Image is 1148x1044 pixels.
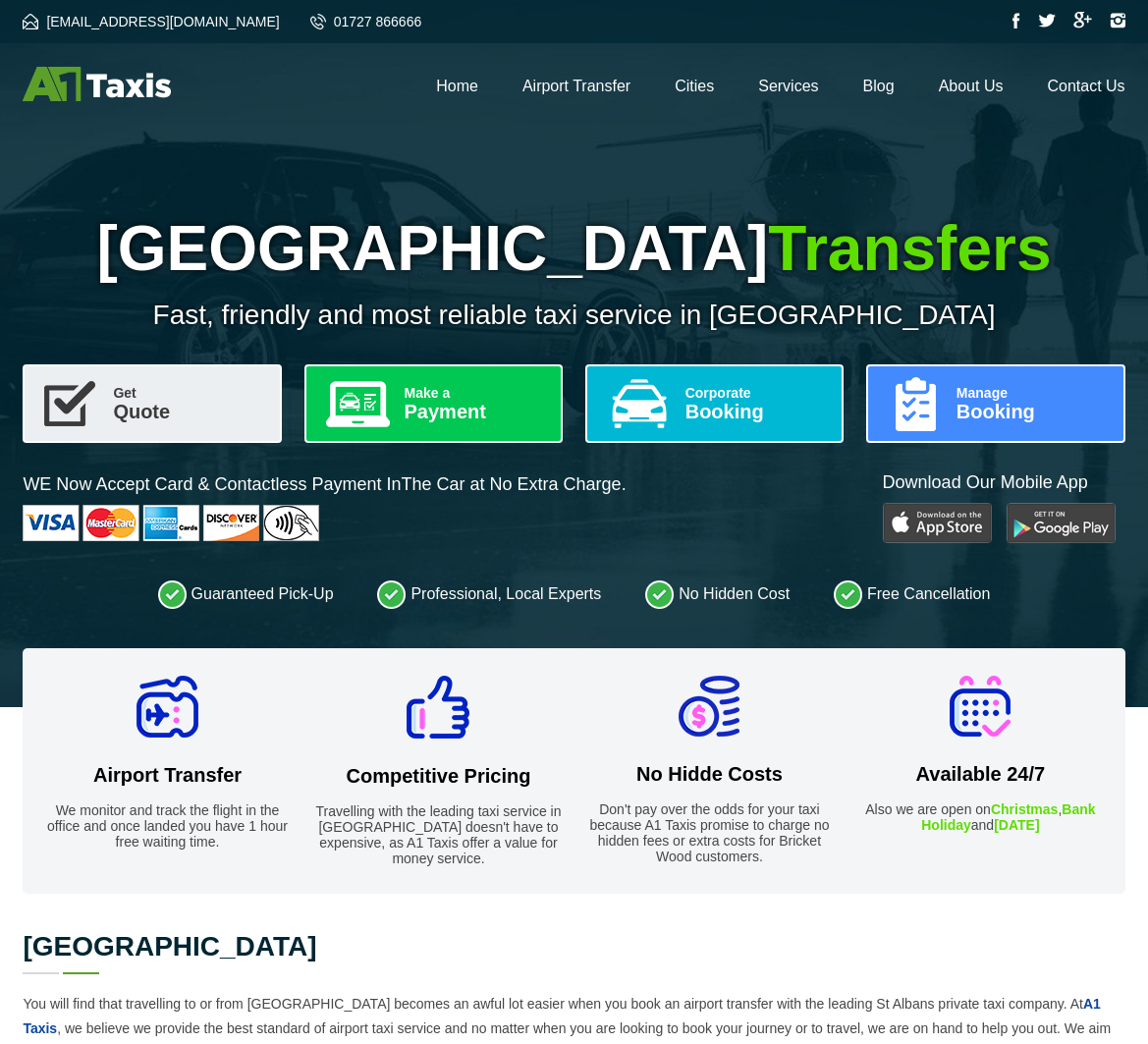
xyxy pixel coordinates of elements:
[645,579,790,609] li: No Hidden Cost
[23,472,626,497] p: WE Now Accept Card & Contactless Payment In
[42,802,292,850] p: We monitor and track the flight in the office and once landed you have 1 hour free waiting time.
[23,300,1124,331] p: Fast, friendly and most reliable taxi service in [GEOGRAPHIC_DATA]
[1110,13,1125,28] img: Instagram
[855,763,1105,786] h2: Available 24/7
[863,78,895,94] a: Blog
[1007,503,1116,543] img: Google Play
[23,212,1124,285] h1: [GEOGRAPHIC_DATA]
[1038,14,1056,27] img: Twitter
[679,676,739,737] img: No Hidde Costs Icon
[137,676,198,738] img: Airport Transfer Icon
[883,470,1125,495] p: Download Our Mobile App
[585,364,845,443] a: CorporateBooking
[436,78,478,94] a: Home
[405,386,546,400] span: Make a
[834,579,990,609] li: Free Cancellation
[1073,12,1092,28] img: Google Plus
[768,213,1051,284] span: Transfers
[23,364,282,443] a: GetQuote
[23,67,171,101] img: A1 Taxis St Albans LTD
[377,579,601,609] li: Professional, Local Experts
[758,78,818,94] a: Services
[883,503,992,543] img: Play Store
[675,78,714,94] a: Cities
[23,505,319,541] img: Cards
[1047,78,1124,94] a: Contact Us
[584,801,834,864] p: Don't pay over the odds for your taxi because A1 Taxis promise to charge no hidden fees or extra ...
[950,676,1011,737] img: Available 24/7 Icon
[304,364,564,443] a: Make aPayment
[855,801,1105,833] p: Also we are open on , and
[42,764,292,787] h2: Airport Transfer
[313,765,563,788] h2: Competitive Pricing
[402,474,627,494] span: The Car at No Extra Charge.
[939,78,1004,94] a: About Us
[921,801,1095,833] strong: Bank Holiday
[866,364,1125,443] a: ManageBooking
[113,386,264,400] span: Get
[685,386,827,400] span: Corporate
[991,801,1058,817] strong: Christmas
[310,14,422,29] a: 01727 866666
[1012,13,1020,28] img: Facebook
[23,14,279,29] a: [EMAIL_ADDRESS][DOMAIN_NAME]
[23,996,1100,1036] a: A1 Taxis
[313,803,563,866] p: Travelling with the leading taxi service in [GEOGRAPHIC_DATA] doesn't have to expensive, as A1 Ta...
[584,763,834,786] h2: No Hidde Costs
[23,933,1124,961] h2: [GEOGRAPHIC_DATA]
[522,78,630,94] a: Airport Transfer
[158,579,334,609] li: Guaranteed Pick-Up
[994,817,1039,833] strong: [DATE]
[957,386,1108,400] span: Manage
[407,676,469,739] img: Competitive Pricing Icon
